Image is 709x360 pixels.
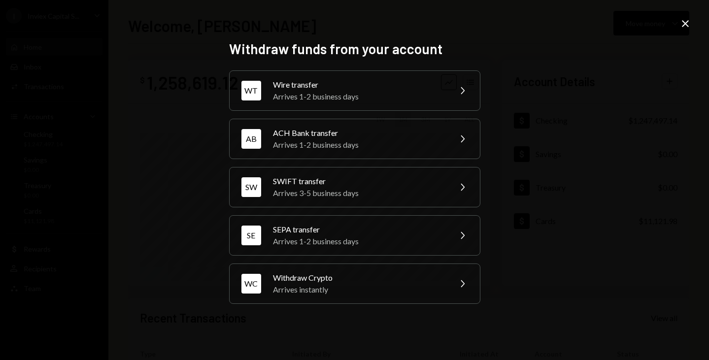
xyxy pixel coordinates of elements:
[273,175,444,187] div: SWIFT transfer
[241,274,261,294] div: WC
[273,272,444,284] div: Withdraw Crypto
[273,224,444,235] div: SEPA transfer
[241,177,261,197] div: SW
[229,215,480,256] button: SESEPA transferArrives 1-2 business days
[273,284,444,295] div: Arrives instantly
[273,79,444,91] div: Wire transfer
[273,127,444,139] div: ACH Bank transfer
[273,187,444,199] div: Arrives 3-5 business days
[241,226,261,245] div: SE
[241,129,261,149] div: AB
[229,39,480,59] h2: Withdraw funds from your account
[229,167,480,207] button: SWSWIFT transferArrives 3-5 business days
[229,70,480,111] button: WTWire transferArrives 1-2 business days
[229,119,480,159] button: ABACH Bank transferArrives 1-2 business days
[229,263,480,304] button: WCWithdraw CryptoArrives instantly
[273,235,444,247] div: Arrives 1-2 business days
[273,139,444,151] div: Arrives 1-2 business days
[273,91,444,102] div: Arrives 1-2 business days
[241,81,261,100] div: WT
